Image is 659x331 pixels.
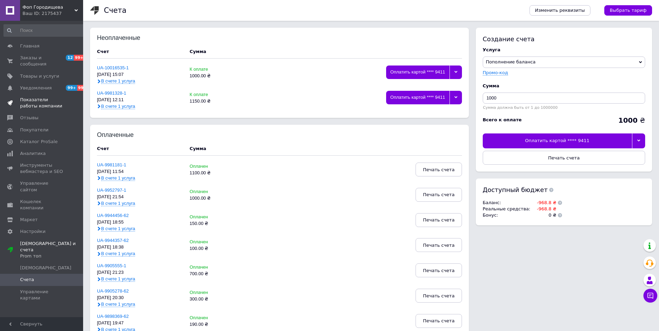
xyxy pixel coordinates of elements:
div: Оплачен [190,290,248,295]
div: Оплатить картой **** 9411 [386,91,449,104]
td: -968.8 ₴ [530,200,556,206]
span: Изменить реквизиты [535,7,585,14]
div: Оплачен [190,164,248,169]
span: В счете 1 услуга [101,104,135,109]
button: Печать счета [416,163,462,176]
div: Оплачен [190,189,248,194]
div: Оплачен [190,265,248,270]
button: Печать счета [416,188,462,202]
a: UA-9944357-62 [97,238,129,243]
span: Печать счета [423,293,454,298]
div: [DATE] 15:07 [97,72,183,77]
div: 100.00 ₴ [190,246,248,251]
button: Печать счета [483,151,645,165]
span: Печать счета [423,167,454,172]
div: 190.00 ₴ [190,322,248,327]
span: Аналитика [20,150,46,157]
div: [DATE] 11:54 [97,169,183,174]
button: Печать счета [416,263,462,277]
span: Кошелек компании [20,199,64,211]
div: [DATE] 19:47 [97,321,183,326]
div: Сумма [483,83,645,89]
a: UA-9981328-1 [97,90,126,96]
span: Маркет [20,217,38,223]
div: 700.00 ₴ [190,271,248,277]
div: ₴ [618,117,645,124]
div: [DATE] 18:38 [97,245,183,250]
span: Уведомления [20,85,52,91]
a: Изменить реквизиты [529,5,590,16]
span: [DEMOGRAPHIC_DATA] [20,265,71,271]
b: 1000 [618,116,638,124]
div: [DATE] 20:30 [97,295,183,300]
a: UA-9944456-62 [97,213,129,218]
span: В счете 1 услуга [101,78,135,84]
span: Главная [20,43,39,49]
input: Поиск [3,24,86,37]
span: Покупатели [20,127,48,133]
span: Печать счета [423,318,454,323]
div: Счет [97,146,183,152]
button: Печать счета [416,213,462,227]
div: К оплате [190,67,248,72]
div: 1000.00 ₴ [190,73,248,79]
a: UA-9981181-1 [97,162,126,167]
span: Печать счета [423,268,454,273]
span: Товары и услуги [20,73,59,79]
div: Услуга [483,47,645,53]
span: Выбрать тариф [610,7,647,14]
span: Управление картами [20,289,64,301]
button: Печать счета [416,289,462,303]
span: В счете 1 услуга [101,276,135,282]
a: Выбрать тариф [604,5,652,16]
span: Отзывы [20,115,38,121]
div: 1100.00 ₴ [190,171,248,176]
a: UA-10016535-1 [97,65,129,70]
span: Заказы и сообщения [20,55,64,67]
div: Ваш ID: 2175437 [23,10,83,17]
div: Оплачен [190,215,248,220]
div: [DATE] 18:55 [97,220,183,225]
input: Введите сумму [483,93,645,104]
div: 300.00 ₴ [190,297,248,302]
span: В счете 1 услуга [101,175,135,181]
div: Сумма должна быть от 1 до 1000000 [483,105,645,110]
label: Промо-код [483,70,508,75]
td: Баланс : [483,200,531,206]
div: Оплачен [190,239,248,245]
div: Сумма [190,146,206,152]
div: [DATE] 21:54 [97,194,183,200]
a: UA-9898369-62 [97,314,129,319]
div: [DATE] 21:23 [97,270,183,275]
div: Неоплаченные [97,35,142,42]
div: 1150.00 ₴ [190,99,248,104]
a: UA-9905278-62 [97,288,129,294]
div: Оплатить картой **** 9411 [386,66,449,79]
span: В счете 1 услуга [101,226,135,232]
span: Печать счета [423,217,454,223]
h1: Счета [104,6,126,15]
div: [DATE] 12:11 [97,97,183,103]
span: Инструменты вебмастера и SEO [20,162,64,175]
div: Сумма [190,49,206,55]
a: UA-9952797-1 [97,188,126,193]
span: Печать счета [423,192,454,197]
span: В счете 1 услуга [101,251,135,256]
div: Оплатить картой **** 9411 [483,133,632,148]
div: К оплате [190,92,248,97]
span: Печать счета [548,155,580,160]
span: Печать счета [423,243,454,248]
td: Бонус : [483,212,531,218]
button: Печать счета [416,238,462,252]
div: Оплаченные [97,132,142,139]
span: Фоп Городищева [23,4,74,10]
td: Реальные средства : [483,206,531,212]
div: Всего к оплате [483,117,522,123]
span: Доступный бюджет [483,185,548,194]
span: В счете 1 услуга [101,302,135,307]
span: Счета [20,277,34,283]
td: -968.8 ₴ [530,206,556,212]
div: Счет [97,49,183,55]
span: Настройки [20,228,45,235]
span: [DEMOGRAPHIC_DATA] и счета [20,241,83,260]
